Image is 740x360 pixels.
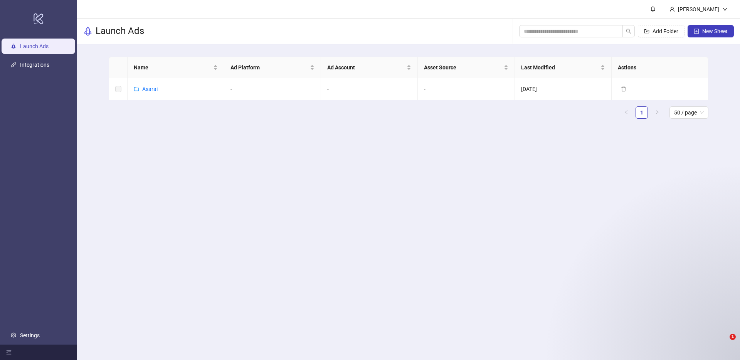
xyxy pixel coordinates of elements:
span: left [624,110,629,114]
th: Name [128,57,224,78]
span: search [626,29,631,34]
li: 1 [636,106,648,119]
button: New Sheet [688,25,734,37]
li: Next Page [651,106,663,119]
span: 50 / page [674,107,704,118]
span: Ad Platform [230,63,308,72]
span: Last Modified [521,63,599,72]
span: user [669,7,675,12]
span: down [722,7,728,12]
button: left [620,106,632,119]
span: Name [134,63,212,72]
a: Asarai [142,86,158,92]
div: Page Size [669,106,708,119]
button: Add Folder [638,25,684,37]
span: plus-square [694,29,699,34]
li: Previous Page [620,106,632,119]
span: rocket [83,27,92,36]
iframe: Intercom live chat [714,334,732,352]
span: New Sheet [702,28,728,34]
span: menu-fold [6,350,12,355]
span: Asset Source [424,63,502,72]
th: Ad Platform [224,57,321,78]
a: Settings [20,332,40,338]
span: folder [134,86,139,92]
a: 1 [636,107,647,118]
td: - [418,78,515,100]
th: Actions [612,57,708,78]
span: delete [621,86,626,92]
td: - [224,78,321,100]
td: [DATE] [515,78,612,100]
span: 1 [730,334,736,340]
th: Asset Source [418,57,515,78]
span: bell [650,6,656,12]
a: Launch Ads [20,43,49,49]
h3: Launch Ads [96,25,144,37]
span: right [655,110,659,114]
th: Last Modified [515,57,612,78]
span: Ad Account [327,63,405,72]
a: Integrations [20,62,49,68]
span: folder-add [644,29,649,34]
th: Ad Account [321,57,418,78]
span: Add Folder [653,28,678,34]
td: - [321,78,418,100]
div: [PERSON_NAME] [675,5,722,13]
button: right [651,106,663,119]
